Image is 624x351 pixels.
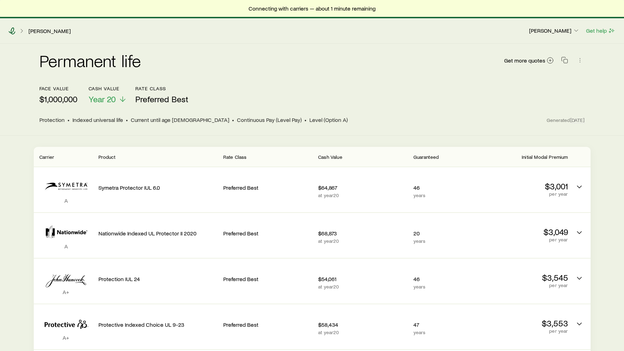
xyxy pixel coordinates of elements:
p: years [413,238,473,244]
p: $3,553 [478,318,568,328]
h2: Permanent life [39,52,141,69]
p: Nationwide Indexed UL Protector II 2020 [98,230,218,237]
p: years [413,330,473,335]
p: at year 20 [318,330,407,335]
span: Preferred Best [135,94,188,104]
p: per year [478,328,568,334]
p: at year 20 [318,284,407,290]
p: Preferred Best [223,321,313,328]
span: Protection [39,116,65,123]
p: $3,545 [478,273,568,282]
span: Cash Value [318,154,342,160]
span: Generated [547,117,585,123]
p: face value [39,86,77,91]
p: per year [478,282,568,288]
p: Cash Value [89,86,127,91]
span: Continuous Pay (Level Pay) [237,116,302,123]
button: Rate ClassPreferred Best [135,86,188,104]
span: Connecting with carriers — about 1 minute remaining [249,5,375,12]
p: years [413,193,473,198]
p: Preferred Best [223,184,313,191]
span: Level (Option A) [309,116,348,123]
span: Current until age [DEMOGRAPHIC_DATA] [131,116,229,123]
p: 47 [413,321,473,328]
button: [PERSON_NAME] [529,27,580,35]
p: per year [478,237,568,242]
p: [PERSON_NAME] [529,27,580,34]
span: [DATE] [570,117,585,123]
span: • [304,116,307,123]
p: per year [478,191,568,197]
p: Symetra Protector IUL 6.0 [98,184,218,191]
span: Year 20 [89,94,116,104]
p: A [39,197,93,204]
p: at year 20 [318,238,407,244]
p: A+ [39,334,93,341]
p: 46 [413,184,473,191]
p: Preferred Best [223,275,313,282]
p: $3,049 [478,227,568,237]
p: A [39,243,93,250]
span: • [67,116,70,123]
p: $54,061 [318,275,407,282]
p: $3,001 [478,181,568,191]
p: at year 20 [318,193,407,198]
span: Guaranteed [413,154,439,160]
p: $1,000,000 [39,94,77,104]
p: $68,873 [318,230,407,237]
span: Carrier [39,154,54,160]
a: Get more quotes [504,57,554,65]
p: 46 [413,275,473,282]
p: Preferred Best [223,230,313,237]
p: $64,867 [318,184,407,191]
button: Get help [586,27,616,35]
p: A+ [39,288,93,295]
p: Protective Indexed Choice UL 9-23 [98,321,218,328]
a: [PERSON_NAME] [28,28,71,34]
p: Protection IUL 24 [98,275,218,282]
p: $58,434 [318,321,407,328]
span: • [232,116,234,123]
p: Rate Class [135,86,188,91]
span: Indexed universal life [72,116,123,123]
p: 20 [413,230,473,237]
button: Cash ValueYear 20 [89,86,127,104]
p: years [413,284,473,290]
span: • [126,116,128,123]
span: Get more quotes [504,58,545,63]
span: Product [98,154,116,160]
span: Rate Class [223,154,247,160]
span: Initial Modal Premium [522,154,568,160]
